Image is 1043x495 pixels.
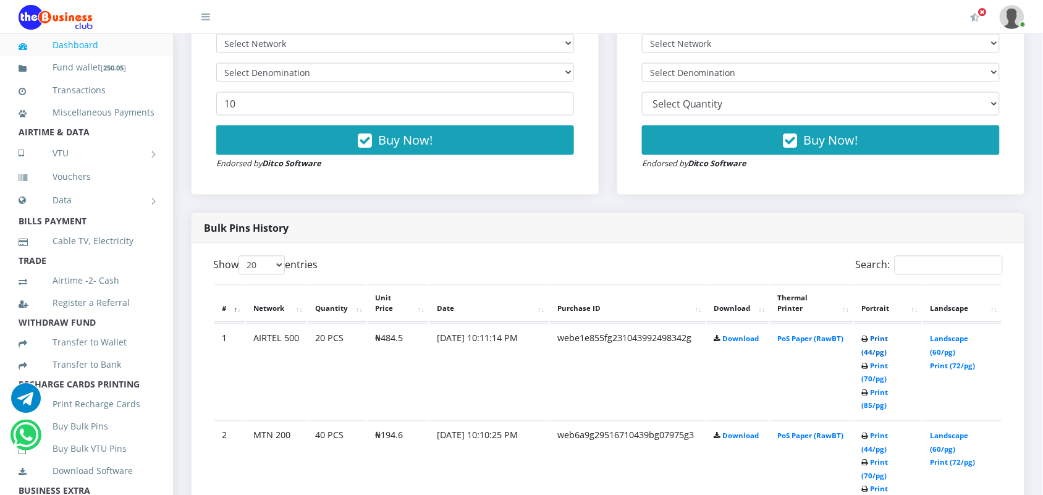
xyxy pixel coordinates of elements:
[1000,5,1024,29] img: User
[978,7,987,17] span: Activate Your Membership
[862,458,889,481] a: Print (70/pg)
[19,138,154,169] a: VTU
[19,53,154,82] a: Fund wallet[250.05]
[262,158,321,169] strong: Ditco Software
[19,457,154,485] a: Download Software
[239,256,285,275] select: Showentries
[216,92,574,116] input: Enter Quantity
[931,431,969,454] a: Landscape (60/pg)
[642,125,1000,155] button: Buy Now!
[429,285,549,323] th: Date: activate to sort column ascending
[214,285,245,323] th: #: activate to sort column descending
[895,256,1003,275] input: Search:
[213,256,318,275] label: Show entries
[862,334,889,357] a: Print (44/pg)
[855,285,922,323] th: Portrait: activate to sort column ascending
[707,285,769,323] th: Download: activate to sort column ascending
[246,324,306,420] td: AIRTEL 500
[923,285,1002,323] th: Landscape: activate to sort column ascending
[862,362,889,384] a: Print (70/pg)
[308,324,366,420] td: 20 PCS
[19,434,154,463] a: Buy Bulk VTU Pins
[19,350,154,379] a: Transfer to Bank
[246,285,306,323] th: Network: activate to sort column ascending
[429,324,549,420] td: [DATE] 10:11:14 PM
[19,31,154,59] a: Dashboard
[13,429,38,450] a: Chat for support
[642,158,747,169] small: Endorsed by
[723,334,759,344] a: Download
[19,390,154,418] a: Print Recharge Cards
[723,431,759,441] a: Download
[804,132,858,148] span: Buy Now!
[19,185,154,216] a: Data
[19,266,154,295] a: Airtime -2- Cash
[931,458,976,467] a: Print (72/pg)
[971,12,980,22] i: Activate Your Membership
[216,125,574,155] button: Buy Now!
[862,431,889,454] a: Print (44/pg)
[378,132,433,148] span: Buy Now!
[214,324,245,420] td: 1
[19,163,154,191] a: Vouchers
[19,289,154,317] a: Register a Referral
[19,5,93,30] img: Logo
[308,285,366,323] th: Quantity: activate to sort column ascending
[368,285,428,323] th: Unit Price: activate to sort column ascending
[103,63,124,72] b: 250.05
[856,256,1003,275] label: Search:
[550,324,706,420] td: webe1e855fg231043992498342g
[931,362,976,371] a: Print (72/pg)
[216,158,321,169] small: Endorsed by
[19,412,154,441] a: Buy Bulk Pins
[688,158,747,169] strong: Ditco Software
[931,334,969,357] a: Landscape (60/pg)
[11,392,41,413] a: Chat for support
[19,98,154,127] a: Miscellaneous Payments
[771,285,853,323] th: Thermal Printer: activate to sort column ascending
[368,324,428,420] td: ₦484.5
[778,334,844,344] a: PoS Paper (RawBT)
[19,328,154,357] a: Transfer to Wallet
[101,63,126,72] small: [ ]
[550,285,706,323] th: Purchase ID: activate to sort column ascending
[19,76,154,104] a: Transactions
[19,227,154,255] a: Cable TV, Electricity
[778,431,844,441] a: PoS Paper (RawBT)
[862,388,889,411] a: Print (85/pg)
[204,221,289,235] strong: Bulk Pins History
